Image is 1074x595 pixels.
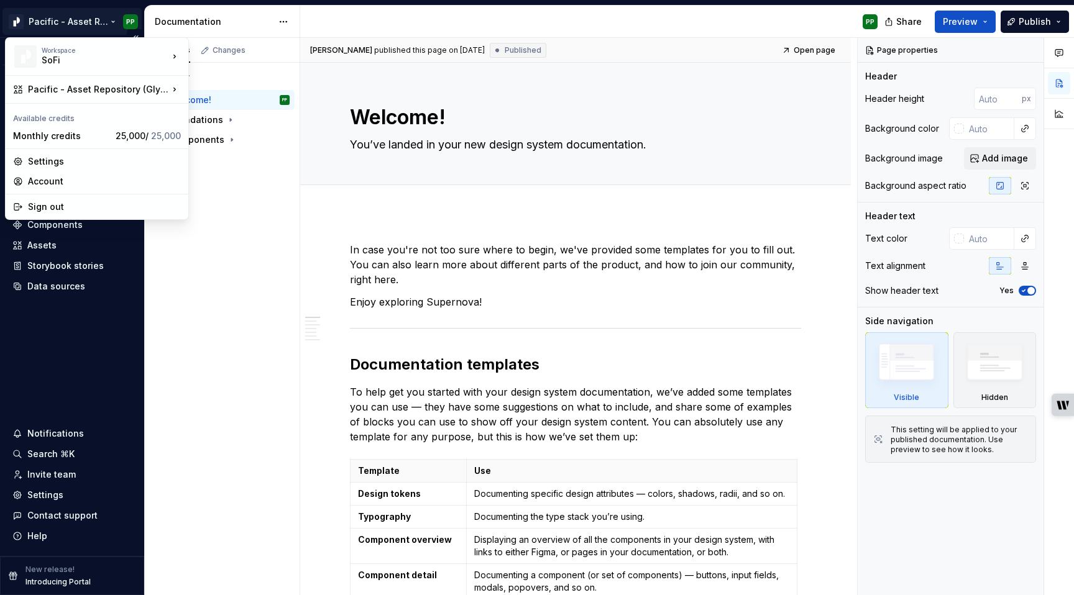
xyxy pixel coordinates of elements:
[42,47,168,54] div: Workspace
[116,130,181,141] span: 25,000 /
[42,54,147,66] div: SoFi
[13,130,111,142] div: Monthly credits
[14,45,37,68] img: 8d0dbd7b-a897-4c39-8ca0-62fbda938e11.png
[8,106,186,126] div: Available credits
[151,130,181,141] span: 25,000
[28,83,168,96] div: Pacific - Asset Repository (Glyphs)
[28,155,181,168] div: Settings
[28,201,181,213] div: Sign out
[28,175,181,188] div: Account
